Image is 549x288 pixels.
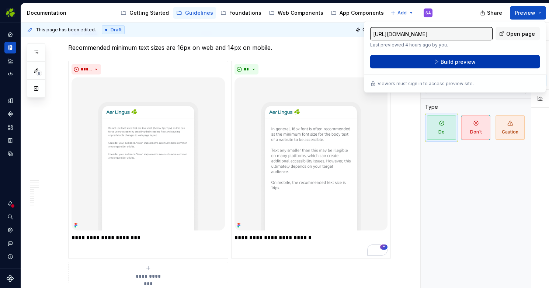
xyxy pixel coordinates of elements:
div: App Components [340,9,384,17]
button: Share [476,6,507,20]
button: Build preview [370,55,540,69]
div: Guidelines [185,9,213,17]
a: Design tokens [4,95,16,107]
div: **To enrich screen reader interactions, please activate Accessibility in Grammarly extension sett... [231,61,391,259]
a: Foundations [218,7,264,19]
a: Settings [4,224,16,236]
button: Do [425,114,458,142]
button: Quick preview [353,25,397,35]
button: Preview [510,6,546,20]
div: Web Components [278,9,323,17]
a: Assets [4,121,16,133]
button: Search ⌘K [4,211,16,223]
span: Preview [515,9,535,17]
img: 56b5df98-d96d-4d7e-807c-0afdf3bdaefa.png [6,8,15,17]
div: Documentation [27,9,110,17]
span: This page has been edited. [36,27,96,33]
a: Storybook stories [4,135,16,146]
div: Getting Started [129,9,169,17]
div: Type [425,103,438,111]
a: Home [4,28,16,40]
span: Do [427,115,456,140]
span: Open page [506,30,535,38]
div: Page tree [118,6,387,20]
div: SA [425,10,431,16]
a: Guidelines [173,7,216,19]
span: Don't [461,115,490,140]
div: To enrich screen reader interactions, please activate Accessibility in Grammarly extension settings [234,233,388,256]
a: Analytics [4,55,16,67]
p: Recommended minimum text sizes are 16px on web and 14px on mobile. [68,43,387,52]
span: Caution [496,115,525,140]
a: Documentation [4,42,16,53]
span: Build preview [441,58,476,66]
button: Add [388,8,416,18]
button: Don't [459,114,492,142]
span: Quick preview [362,27,394,33]
span: 6 [36,70,42,76]
a: Web Components [266,7,326,19]
img: 79542ea6-0bc2-405c-9de1-eccb54858e83.png [234,77,388,231]
button: Notifications [4,198,16,209]
img: d2b5ba10-0ccc-4d7f-addd-6785a8d527c9.png [72,77,225,231]
div: Foundations [229,9,261,17]
a: Code automation [4,68,16,80]
a: App Components [328,7,387,19]
p: Last previewed 4 hours ago by you. [370,42,493,48]
span: Share [487,9,502,17]
span: Add [397,10,407,16]
a: Open page [496,27,540,41]
a: Getting Started [118,7,172,19]
svg: Supernova Logo [7,275,14,282]
a: Data sources [4,148,16,160]
p: Viewers must sign in to access preview site. [378,81,474,87]
a: Components [4,108,16,120]
span: Draft [111,27,122,33]
button: Caution [494,114,527,142]
button: Contact support [4,237,16,249]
